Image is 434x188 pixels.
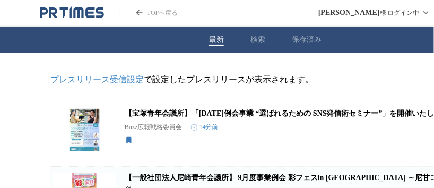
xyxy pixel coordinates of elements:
[250,35,265,45] button: 検索
[125,136,133,144] svg: 保存済み
[53,109,116,151] img: 【宝塚青年会議所】「2025年9月例会事業 “選ばれるための SNS発信術セミナー”」を開催いたします！
[125,123,183,132] p: Buzz広報戦略委員会
[191,123,219,132] time: 14分前
[120,8,178,18] a: PR TIMESのトップページはこちら
[40,6,104,19] a: PR TIMESのトップページはこちら
[292,35,322,45] button: 保存済み
[318,8,380,17] span: [PERSON_NAME]
[209,35,224,45] button: 最新
[50,75,144,84] a: プレスリリース受信設定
